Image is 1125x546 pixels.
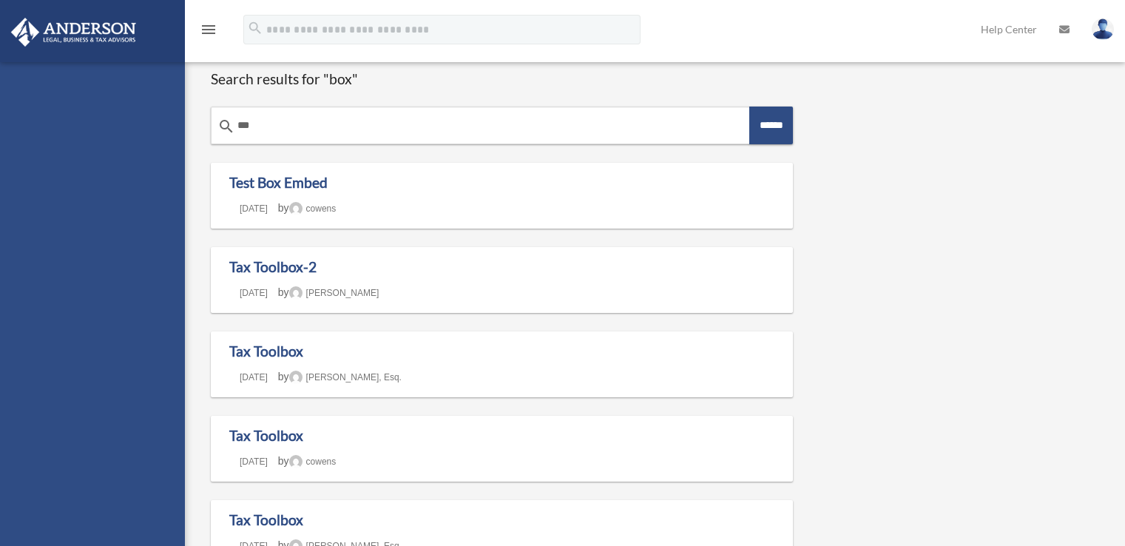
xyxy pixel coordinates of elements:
a: cowens [289,456,337,467]
a: [PERSON_NAME], Esq. [289,372,402,382]
a: Tax Toolbox-2 [229,258,317,275]
a: Tax Toolbox [229,343,303,360]
h1: Search results for "box" [211,70,793,89]
span: by [278,286,379,298]
span: by [278,371,402,382]
a: [PERSON_NAME] [289,288,379,298]
a: [DATE] [229,203,278,214]
a: menu [200,26,217,38]
i: search [247,20,263,36]
a: [DATE] [229,372,278,382]
i: search [217,118,235,135]
span: by [278,202,336,214]
i: menu [200,21,217,38]
a: Test Box Embed [229,174,328,191]
a: [DATE] [229,456,278,467]
a: Tax Toolbox [229,427,303,444]
img: User Pic [1092,18,1114,40]
span: by [278,455,336,467]
a: [DATE] [229,288,278,298]
a: Tax Toolbox [229,511,303,528]
img: Anderson Advisors Platinum Portal [7,18,141,47]
a: cowens [289,203,337,214]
